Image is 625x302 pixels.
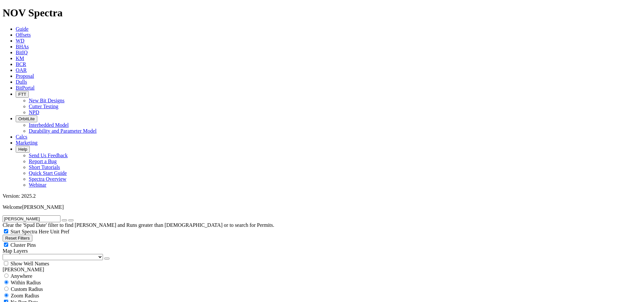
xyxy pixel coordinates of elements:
a: Guide [16,26,28,32]
button: OrbitLite [16,115,37,122]
a: BHAs [16,44,29,49]
span: Map Layers [3,248,28,254]
a: Report a Bug [29,159,57,164]
a: Marketing [16,140,38,145]
a: New Bit Designs [29,98,64,103]
span: Clear the 'Spud Date' filter to find [PERSON_NAME] and Runs greater than [DEMOGRAPHIC_DATA] or to... [3,222,274,228]
a: Dulls [16,79,27,85]
div: Version: 2025.2 [3,193,622,199]
div: [PERSON_NAME] [3,267,622,273]
span: Show Well Names [10,261,49,266]
a: BitIQ [16,50,27,55]
a: Send Us Feedback [29,153,68,158]
a: BCR [16,61,26,67]
a: Durability and Parameter Model [29,128,97,134]
span: OrbitLite [18,116,35,121]
a: Proposal [16,73,34,79]
a: Calcs [16,134,27,140]
p: Welcome [3,204,622,210]
input: Search [3,215,60,222]
span: Start Spectra Here [10,229,49,234]
a: OAR [16,67,27,73]
span: FTT [18,92,26,97]
a: WD [16,38,25,43]
a: BitPortal [16,85,35,91]
span: Cluster Pins [10,242,36,248]
a: KM [16,56,24,61]
span: Custom Radius [11,286,43,292]
a: Offsets [16,32,31,38]
input: Start Spectra Here [4,229,8,233]
span: Anywhere [10,273,32,279]
a: Webinar [29,182,46,188]
a: Short Tutorials [29,164,60,170]
a: Spectra Overview [29,176,66,182]
span: [PERSON_NAME] [22,204,64,210]
a: Quick Start Guide [29,170,67,176]
span: Unit Pref [50,229,69,234]
button: Reset Filters [3,235,32,242]
h1: NOV Spectra [3,7,622,19]
a: NPD [29,109,39,115]
a: Interbedded Model [29,122,69,128]
button: FTT [16,91,29,98]
span: Help [18,147,27,152]
button: Help [16,146,30,153]
span: Within Radius [11,280,41,285]
a: Cutter Testing [29,104,59,109]
span: Zoom Radius [11,293,39,298]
